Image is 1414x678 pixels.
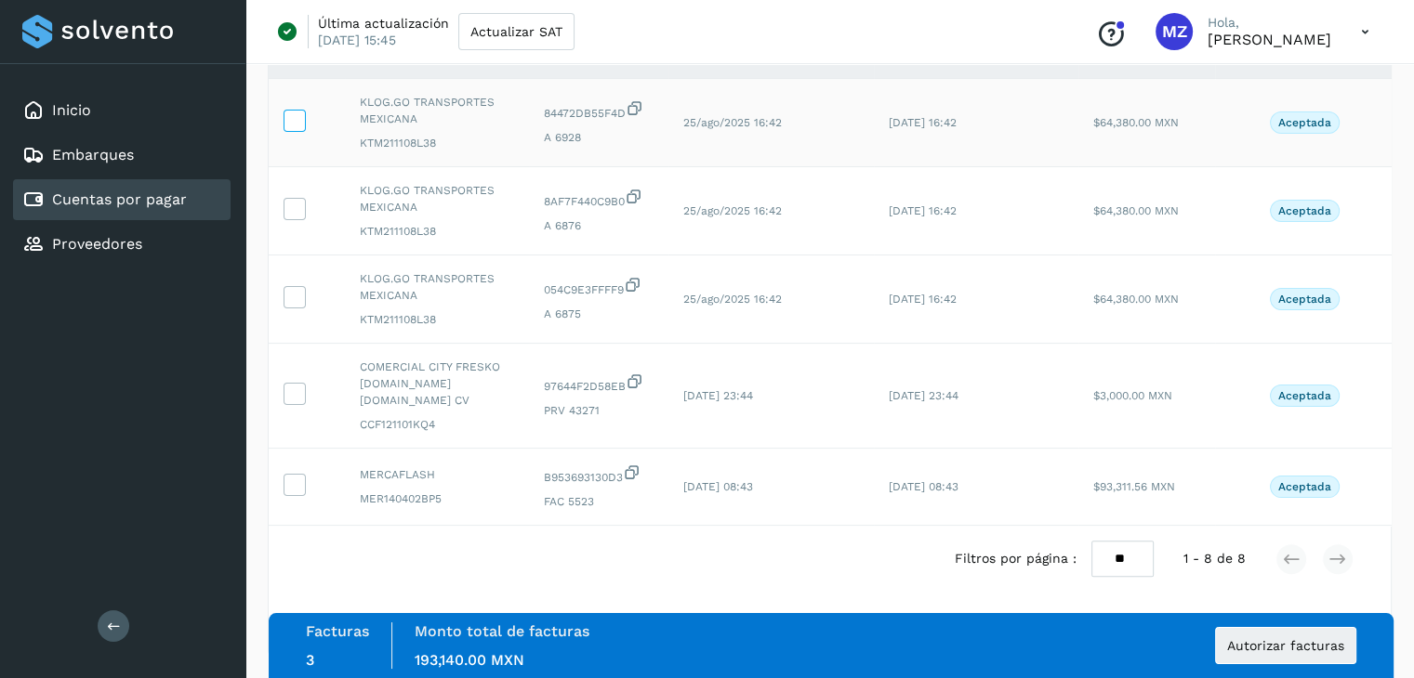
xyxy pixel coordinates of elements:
[13,135,231,176] div: Embarques
[683,293,782,306] span: 25/ago/2025 16:42
[306,622,369,640] label: Facturas
[683,389,753,402] span: [DATE] 23:44
[1278,116,1331,129] p: Aceptada
[889,480,958,493] span: [DATE] 08:43
[360,466,514,483] span: MERCAFLASH
[360,94,514,127] span: KLOG.GO TRANSPORTES MEXICANA
[544,276,654,298] span: 054C9E3FFFF9
[1093,480,1175,493] span: $93,311.56 MXN
[318,15,449,32] p: Última actualización
[1183,549,1246,568] span: 1 - 8 de 8
[955,549,1077,568] span: Filtros por página :
[360,270,514,304] span: KLOG.GO TRANSPORTES MEXICANA
[360,135,514,151] span: KTM211108L38
[52,101,91,119] a: Inicio
[889,389,958,402] span: [DATE] 23:44
[360,182,514,215] span: KLOG.GO TRANSPORTES MEXICANA
[360,359,514,409] span: COMERCIAL CITY FRESKO [DOMAIN_NAME] [DOMAIN_NAME] CV
[360,311,514,328] span: KTM211108L38
[544,99,654,122] span: 84472DB55F4D
[1278,389,1331,402] p: Aceptada
[415,651,524,669] span: 193,140.00 MXN
[544,217,654,234] span: A 6876
[52,146,134,163] a: Embarques
[1278,293,1331,306] p: Aceptada
[1093,389,1172,402] span: $3,000.00 MXN
[889,116,957,129] span: [DATE] 16:42
[544,493,654,510] span: FAC 5523
[13,179,231,220] div: Cuentas por pagar
[13,224,231,265] div: Proveedores
[1278,480,1331,493] p: Aceptada
[318,32,396,48] p: [DATE] 15:45
[470,25,562,38] span: Actualizar SAT
[1227,639,1344,652] span: Autorizar facturas
[1093,293,1179,306] span: $64,380.00 MXN
[544,188,654,210] span: 8AF7F440C9B0
[13,90,231,131] div: Inicio
[1093,204,1179,217] span: $64,380.00 MXN
[544,463,654,486] span: B953693130D3
[1208,15,1331,31] p: Hola,
[683,116,782,129] span: 25/ago/2025 16:42
[458,13,575,50] button: Actualizar SAT
[1093,116,1179,129] span: $64,380.00 MXN
[415,622,589,640] label: Monto total de facturas
[889,293,957,306] span: [DATE] 16:42
[683,204,782,217] span: 25/ago/2025 16:42
[683,480,753,493] span: [DATE] 08:43
[52,190,187,208] a: Cuentas por pagar
[544,372,654,395] span: 97644F2D58EB
[360,416,514,433] span: CCF121101KQ4
[52,235,142,253] a: Proveedores
[360,223,514,240] span: KTM211108L38
[1208,31,1331,48] p: Mariana Zavala Uribe
[360,490,514,507] span: MER140402BP5
[889,204,957,217] span: [DATE] 16:42
[544,402,654,419] span: PRV 43271
[1278,204,1331,217] p: Aceptada
[544,306,654,322] span: A 6875
[1215,627,1356,664] button: Autorizar facturas
[306,651,314,669] span: 3
[544,129,654,146] span: A 6928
